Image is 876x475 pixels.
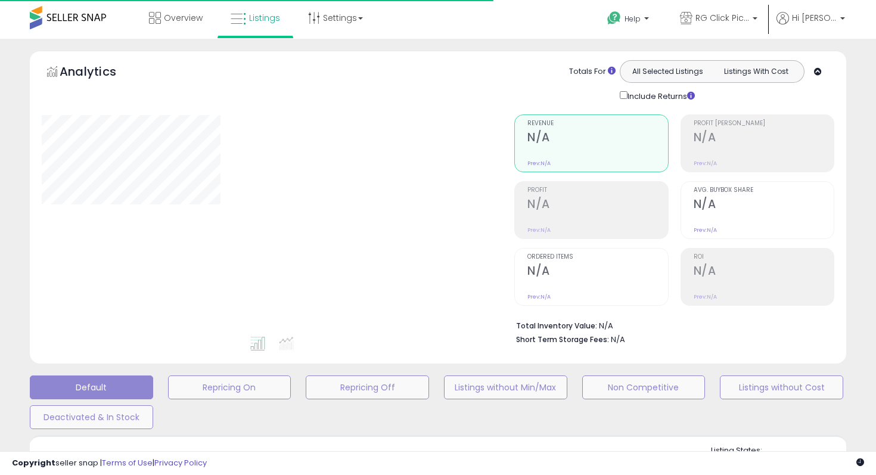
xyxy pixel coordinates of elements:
[720,375,843,399] button: Listings without Cost
[623,64,712,79] button: All Selected Listings
[527,264,667,280] h2: N/A
[792,12,837,24] span: Hi [PERSON_NAME]
[527,131,667,147] h2: N/A
[527,160,551,167] small: Prev: N/A
[694,264,834,280] h2: N/A
[694,120,834,127] span: Profit [PERSON_NAME]
[516,318,825,332] li: N/A
[776,12,845,39] a: Hi [PERSON_NAME]
[607,11,622,26] i: Get Help
[444,375,567,399] button: Listings without Min/Max
[569,66,616,77] div: Totals For
[516,334,609,344] b: Short Term Storage Fees:
[695,12,749,24] span: RG Click Picks
[527,120,667,127] span: Revenue
[694,254,834,260] span: ROI
[694,187,834,194] span: Avg. Buybox Share
[249,12,280,24] span: Listings
[694,226,717,234] small: Prev: N/A
[527,293,551,300] small: Prev: N/A
[611,89,709,103] div: Include Returns
[60,63,139,83] h5: Analytics
[712,64,800,79] button: Listings With Cost
[527,254,667,260] span: Ordered Items
[12,458,207,469] div: seller snap | |
[527,197,667,213] h2: N/A
[694,131,834,147] h2: N/A
[30,375,153,399] button: Default
[306,375,429,399] button: Repricing Off
[694,293,717,300] small: Prev: N/A
[694,197,834,213] h2: N/A
[625,14,641,24] span: Help
[527,226,551,234] small: Prev: N/A
[12,457,55,468] strong: Copyright
[598,2,661,39] a: Help
[168,375,291,399] button: Repricing On
[694,160,717,167] small: Prev: N/A
[527,187,667,194] span: Profit
[30,405,153,429] button: Deactivated & In Stock
[164,12,203,24] span: Overview
[611,334,625,345] span: N/A
[516,321,597,331] b: Total Inventory Value:
[582,375,706,399] button: Non Competitive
